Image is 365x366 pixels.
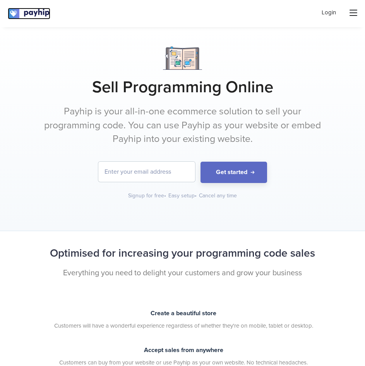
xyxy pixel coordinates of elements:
input: Enter your email address [98,162,195,182]
div: Signup for free [128,192,167,200]
span: Customers will have a wonderful experience regardless of whether they're on mobile, tablet or des... [54,322,313,330]
span: Create a beautiful store [151,309,216,317]
img: logo.svg [8,8,50,19]
span: • [164,192,166,199]
div: Easy setup [168,192,197,200]
span: • [195,192,197,199]
div: Cancel any time [199,192,237,200]
p: Everything you need to delight your customers and grow your business [36,268,328,279]
img: Notebook.png [163,47,202,70]
button: Get started [200,162,267,183]
h2: Optimised for increasing your programming code sales [36,247,328,260]
span: Accept sales from anywhere [144,346,223,354]
p: Payhip is your all-in-one ecommerce solution to sell your programming code. You can use Payhip as... [36,105,328,146]
h1: Sell Programming Online [36,78,328,97]
a: Login [322,9,336,17]
a: Create a beautiful store Customers will have a wonderful experience regardless of whether they're... [36,308,328,331]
